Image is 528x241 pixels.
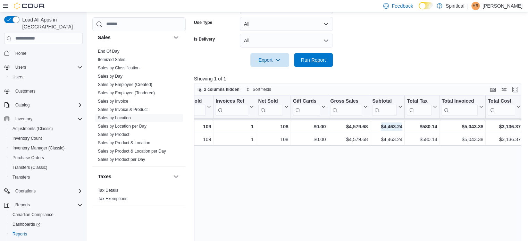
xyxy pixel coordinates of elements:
[10,163,50,172] a: Transfers (Classic)
[10,210,83,219] span: Canadian Compliance
[98,57,125,62] span: Itemized Sales
[10,73,83,81] span: Users
[12,187,83,195] span: Operations
[12,115,83,123] span: Inventory
[293,98,320,115] div: Gift Card Sales
[170,98,206,115] div: Invoices Sold
[407,122,437,131] div: $580.14
[92,47,186,166] div: Sales
[483,2,522,10] p: [PERSON_NAME]
[10,154,47,162] a: Purchase Orders
[293,98,320,104] div: Gift Cards
[7,124,85,134] button: Adjustments (Classic)
[98,99,128,104] a: Sales by Invoice
[98,173,111,180] h3: Taxes
[10,154,83,162] span: Purchase Orders
[10,173,83,181] span: Transfers
[15,202,30,208] span: Reports
[10,134,45,143] a: Inventory Count
[258,98,288,115] button: Net Sold
[250,53,289,67] button: Export
[98,196,127,201] a: Tax Exemptions
[330,98,368,115] button: Gross Sales
[1,186,85,196] button: Operations
[1,100,85,110] button: Catalog
[12,201,33,209] button: Reports
[419,2,433,9] input: Dark Mode
[12,101,83,109] span: Catalog
[15,51,26,56] span: Home
[216,98,248,115] div: Invoices Ref
[500,85,508,94] button: Display options
[98,74,123,79] a: Sales by Day
[98,115,131,120] a: Sales by Location
[98,91,155,95] a: Sales by Employee (Tendered)
[1,114,85,124] button: Inventory
[98,90,155,96] span: Sales by Employee (Tendered)
[98,107,148,112] span: Sales by Invoice & Product
[98,196,127,201] span: Tax Exemptions
[407,135,437,144] div: $580.14
[194,85,242,94] button: 2 columns hidden
[12,63,29,71] button: Users
[258,122,288,131] div: 108
[12,49,29,58] a: Home
[294,53,333,67] button: Run Report
[98,66,140,70] a: Sales by Classification
[98,140,150,146] span: Sales by Product & Location
[372,122,402,131] div: $4,463.24
[372,98,402,115] button: Subtotal
[98,132,129,137] a: Sales by Product
[12,222,40,227] span: Dashboards
[10,210,56,219] a: Canadian Compliance
[216,135,253,144] div: 1
[488,122,520,131] div: $3,136.37
[10,124,56,133] a: Adjustments (Classic)
[12,136,42,141] span: Inventory Count
[216,122,253,131] div: 1
[488,98,515,104] div: Total Cost
[372,98,397,104] div: Subtotal
[98,157,145,162] a: Sales by Product per Day
[98,49,119,54] span: End Of Day
[7,72,85,82] button: Users
[7,172,85,182] button: Transfers
[7,220,85,229] a: Dashboards
[216,98,253,115] button: Invoices Ref
[407,98,431,104] div: Total Tax
[442,122,483,131] div: $5,043.38
[12,101,32,109] button: Catalog
[10,220,83,229] span: Dashboards
[258,135,288,144] div: 108
[14,2,45,9] img: Cova
[172,172,180,181] button: Taxes
[10,144,83,152] span: Inventory Manager (Classic)
[7,163,85,172] button: Transfers (Classic)
[330,98,362,115] div: Gross Sales
[194,36,215,42] label: Is Delivery
[407,98,437,115] button: Total Tax
[467,2,469,10] p: |
[12,187,39,195] button: Operations
[12,145,65,151] span: Inventory Manager (Classic)
[98,34,111,41] h3: Sales
[98,140,150,145] a: Sales by Product & Location
[170,98,206,104] div: Invoices Sold
[12,126,53,131] span: Adjustments (Classic)
[488,98,515,115] div: Total Cost
[258,98,283,104] div: Net Sold
[12,87,83,95] span: Customers
[172,33,180,42] button: Sales
[10,73,26,81] a: Users
[7,229,85,239] button: Reports
[254,53,285,67] span: Export
[471,2,480,10] div: Holly R
[10,173,33,181] a: Transfers
[98,123,146,129] span: Sales by Location per Day
[330,122,368,131] div: $4,579.68
[98,82,152,87] span: Sales by Employee (Created)
[204,87,240,92] span: 2 columns hidden
[194,20,212,25] label: Use Type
